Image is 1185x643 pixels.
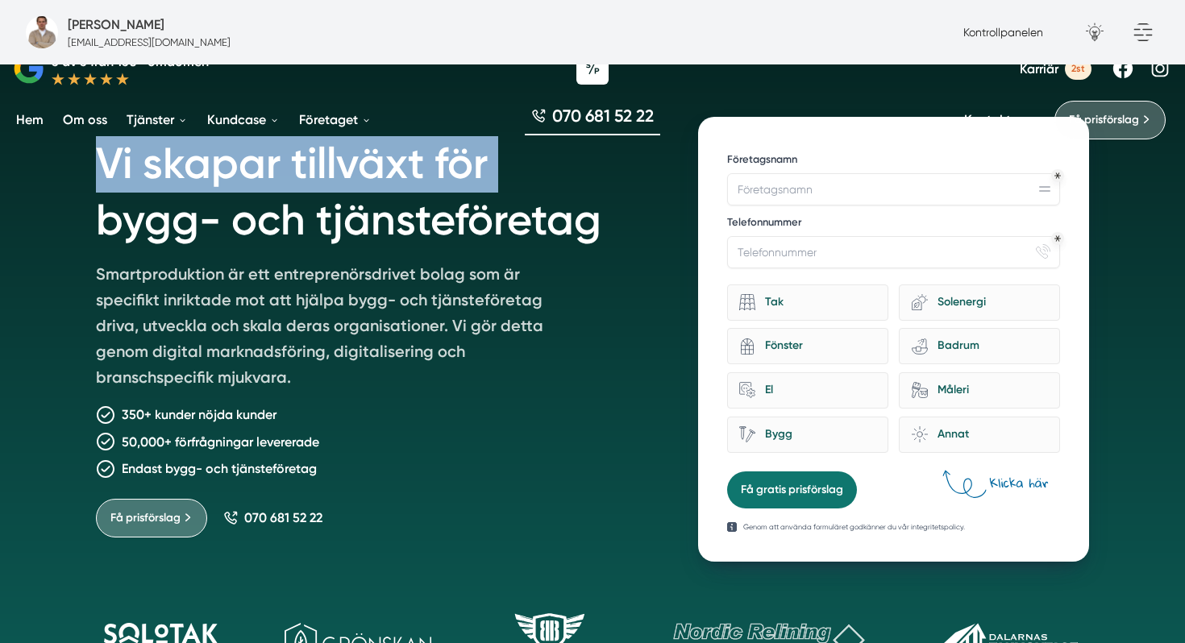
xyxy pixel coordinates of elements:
p: 350+ kunder nöjda kunder [122,404,276,425]
a: Få prisförslag [96,499,207,537]
img: foretagsbild-pa-smartproduktion-ett-foretag-i-dalarnas-lan.png [26,16,58,48]
h5: Försäljare [68,15,164,35]
h1: Vi skapar tillväxt för bygg- och tjänsteföretag [96,117,659,261]
p: Endast bygg- och tjänsteföretag [122,458,317,479]
div: Obligatoriskt [1054,172,1061,179]
span: Få prisförslag [110,509,181,527]
button: Få gratis prisförslag [727,471,857,508]
a: 070 681 52 22 [525,104,660,135]
a: Få prisförslag [1054,101,1166,139]
a: Företaget [296,99,375,140]
label: Telefonnummer [727,215,1060,233]
span: Få prisförslag [1069,111,1139,129]
a: Hem [13,99,47,140]
a: Om oss [60,99,110,140]
p: [EMAIL_ADDRESS][DOMAIN_NAME] [68,35,231,50]
label: Företagsnamn [727,152,1060,170]
p: Genom att använda formuläret godkänner du vår integritetspolicy. [743,521,965,533]
span: 2st [1065,58,1091,80]
p: Smartproduktion är ett entreprenörsdrivet bolag som är specifikt inriktade mot att hjälpa bygg- o... [96,261,560,396]
div: Obligatoriskt [1054,235,1061,242]
span: Karriär [1020,61,1058,77]
a: Kundcase [204,99,283,140]
p: 50,000+ förfrågningar levererade [122,432,319,452]
span: 070 681 52 22 [552,104,654,127]
input: Företagsnamn [727,173,1060,205]
a: Karriär 2st [1020,58,1091,80]
input: Telefonnummer [727,236,1060,268]
a: Kontrollpanelen [963,26,1043,39]
a: Tjänster [123,99,191,140]
span: 070 681 52 22 [244,510,322,525]
a: Kontakta oss [964,112,1042,127]
a: 070 681 52 22 [223,510,322,525]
